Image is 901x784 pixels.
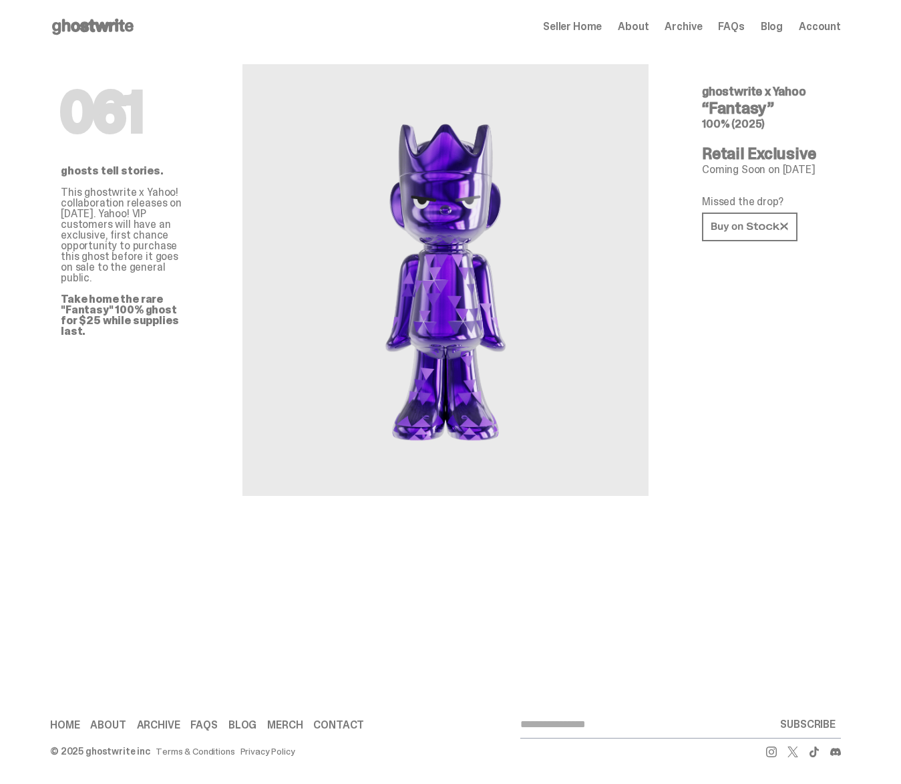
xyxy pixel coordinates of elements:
h4: “Fantasy” [702,100,830,116]
div: © 2025 ghostwrite inc [50,747,150,756]
a: Blog [761,21,783,32]
p: Coming Soon on [DATE] [702,164,830,175]
a: Home [50,720,79,731]
a: Blog [228,720,256,731]
p: This ghostwrite x Yahoo! collaboration releases on [DATE]. Yahoo! VIP customers will have an excl... [61,187,189,337]
a: About [90,720,126,731]
a: Seller Home [543,21,602,32]
h4: Retail Exclusive [702,146,830,162]
img: Yahoo&ldquo;Fantasy&rdquo; [299,96,592,464]
p: Missed the drop? [702,197,830,207]
a: Contact [313,720,364,731]
span: ghostwrite x Yahoo [702,84,806,100]
h1: 061 [61,86,189,139]
a: Account [799,21,841,32]
a: Archive [137,720,180,731]
a: FAQs [718,21,744,32]
a: Privacy Policy [240,747,295,756]
a: Terms & Conditions [156,747,234,756]
span: 100% (2025) [702,117,765,131]
strong: Take home the rare "Fantasy" 100% ghost for $25 while supplies last. [61,292,178,338]
a: About [618,21,649,32]
p: ghosts tell stories. [61,166,189,176]
a: FAQs [190,720,217,731]
button: SUBSCRIBE [775,711,841,738]
a: Merch [267,720,303,731]
a: Archive [665,21,702,32]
